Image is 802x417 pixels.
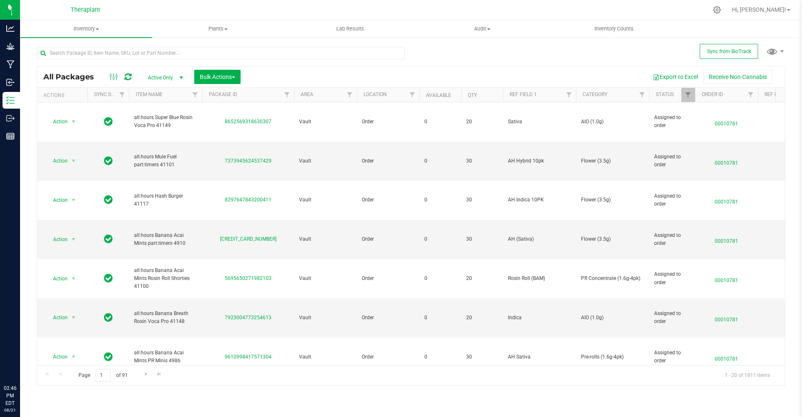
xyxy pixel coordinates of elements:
[225,119,272,125] a: 8652569318630307
[69,194,79,206] span: select
[424,235,456,243] span: 0
[562,88,576,102] a: Filter
[508,157,571,165] span: AH Hybrid 10pk
[466,314,498,322] span: 20
[468,92,477,98] a: Qty
[700,272,753,285] span: 00010781
[703,70,772,84] button: Receive Non-Cannabis
[362,275,414,282] span: Order
[43,92,84,98] div: Actions
[700,155,753,167] span: 00010781
[581,314,644,322] span: AIO (1.0g)
[134,114,197,130] span: all:hours Super Blue Rosin Voca Pro 41149
[581,353,644,361] span: Pre-rolls (1.6g-4pk)
[104,194,113,206] span: In Sync
[508,235,571,243] span: AH (Sativa)
[8,350,33,375] iframe: Resource center
[299,235,352,243] span: Vault
[732,6,786,13] span: Hi, [PERSON_NAME]!
[194,70,241,84] button: Bulk Actions
[654,270,690,286] span: Assigned to order
[581,118,644,126] span: AIO (1.0g)
[508,196,571,204] span: AH Indica 10PK
[299,314,352,322] span: Vault
[508,353,571,361] span: AH Sativa
[46,116,68,127] span: Action
[654,114,690,130] span: Assigned to order
[220,236,277,242] a: [CREDIT_CARD_NUMBER]
[134,349,197,365] span: all:hours Banana Acai Mints PR Minis 4986
[20,25,152,33] span: Inventory
[69,155,79,167] span: select
[581,157,644,165] span: Flower (3.5g)
[225,197,272,203] a: 8297647843200411
[508,314,571,322] span: Indica
[700,233,753,245] span: 00010781
[466,353,498,361] span: 30
[424,196,456,204] span: 0
[581,235,644,243] span: Flower (3.5g)
[4,384,16,407] p: 02:46 PM EDT
[225,354,272,360] a: 9610998417571304
[153,369,165,380] a: Go to the last page
[200,74,235,80] span: Bulk Actions
[134,267,197,291] span: all:hours Banana Acai Mints Rosin Roll Shorties 41100
[225,315,272,320] a: 7923004773254613
[466,157,498,165] span: 30
[46,273,68,285] span: Action
[134,310,197,325] span: all:hours Banana Breath Rosin Voca Pro 41148
[510,92,537,97] a: Ref Field 1
[115,88,129,102] a: Filter
[654,349,690,365] span: Assigned to order
[466,235,498,243] span: 30
[6,24,15,33] inline-svg: Analytics
[299,196,352,204] span: Vault
[299,275,352,282] span: Vault
[764,92,792,97] a: Ref Field 2
[508,275,571,282] span: Rosin Roll (BAM)
[104,272,113,284] span: In Sync
[43,72,102,81] span: All Packages
[140,369,152,380] a: Go to the next page
[656,92,674,97] a: Status
[363,92,387,97] a: Location
[6,114,15,122] inline-svg: Outbound
[700,44,758,59] button: Sync from BioTrack
[104,351,113,363] span: In Sync
[37,47,405,59] input: Search Package ID, Item Name, SKU, Lot or Part Number...
[424,118,456,126] span: 0
[700,312,753,324] span: 00010781
[284,20,416,38] a: Lab Results
[581,275,644,282] span: PR Concentrate (1.6g-4pk)
[46,234,68,245] span: Action
[134,192,197,208] span: all:hours Hash Burger 41117
[4,407,16,413] p: 08/21
[46,194,68,206] span: Action
[424,275,456,282] span: 0
[69,273,79,285] span: select
[104,233,113,245] span: In Sync
[299,118,352,126] span: Vault
[426,92,451,98] a: Available
[700,351,753,363] span: 00010781
[707,48,751,54] span: Sync from BioTrack
[744,88,758,102] a: Filter
[362,235,414,243] span: Order
[700,116,753,128] span: 00010781
[362,196,414,204] span: Order
[583,25,645,33] span: Inventory Counts
[134,231,197,247] span: all:hours Banana Acai Mints part:timers 4910
[466,196,498,204] span: 30
[718,369,777,381] span: 1 - 20 of 1811 items
[6,132,15,140] inline-svg: Reports
[301,92,313,97] a: Area
[134,153,197,169] span: all:hours Mule Fuel part:timers 41101
[466,275,498,282] span: 20
[225,275,272,281] a: 5695650271982103
[209,92,237,97] a: Package ID
[362,353,414,361] span: Order
[581,196,644,204] span: Flower (3.5g)
[406,88,419,102] a: Filter
[343,88,357,102] a: Filter
[508,118,571,126] span: Sativa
